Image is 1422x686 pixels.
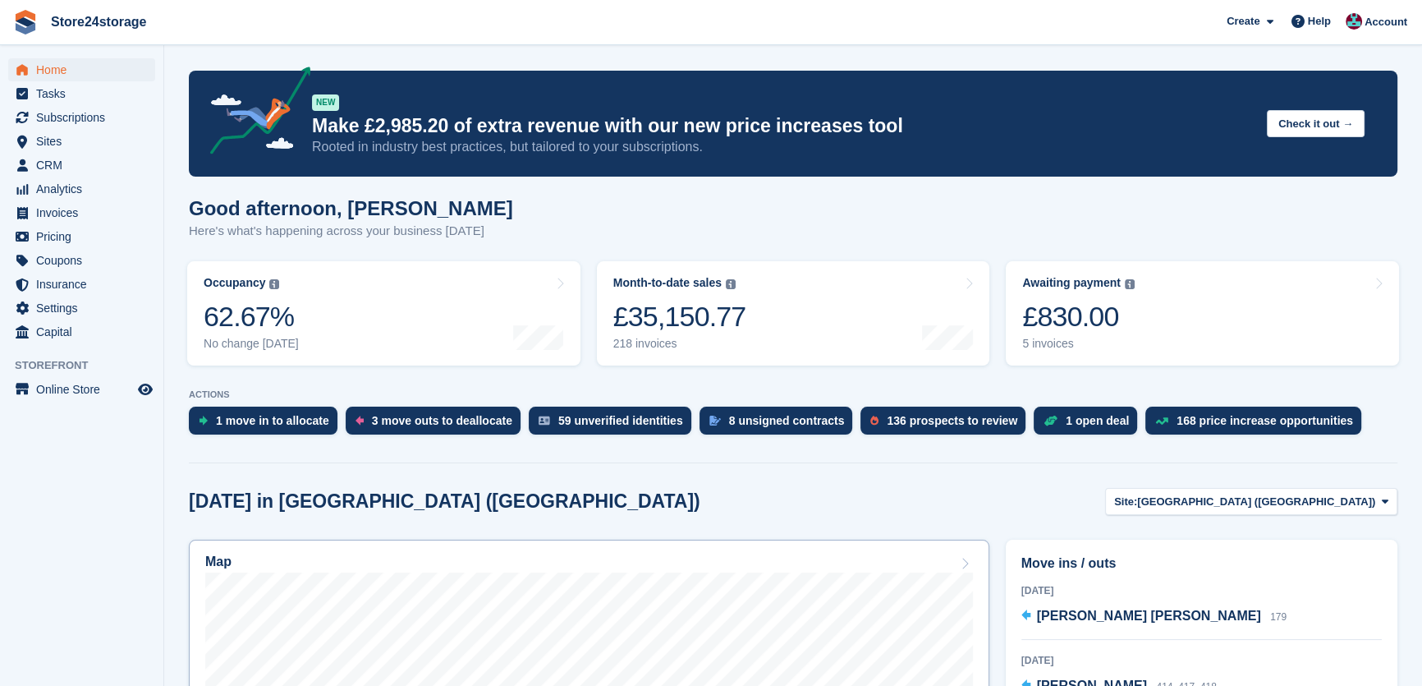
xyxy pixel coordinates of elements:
img: verify_identity-adf6edd0f0f0b5bbfe63781bf79b02c33cf7c696d77639b501bdc392416b5a36.svg [539,416,550,426]
div: 3 move outs to deallocate [372,414,512,427]
div: No change [DATE] [204,337,299,351]
a: menu [8,58,155,81]
a: menu [8,273,155,296]
a: menu [8,249,155,272]
span: Analytics [36,177,135,200]
span: Help [1308,13,1331,30]
img: contract_signature_icon-13c848040528278c33f63329250d36e43548de30e8caae1d1a13099fd9432cc5.svg [709,416,721,426]
a: Occupancy 62.67% No change [DATE] [187,261,580,366]
span: Capital [36,320,135,343]
span: Tasks [36,82,135,105]
span: [GEOGRAPHIC_DATA] ([GEOGRAPHIC_DATA]) [1137,494,1375,510]
div: 136 prospects to review [887,414,1017,427]
a: menu [8,154,155,177]
a: menu [8,177,155,200]
img: stora-icon-8386f47178a22dfd0bd8f6a31ec36ba5ce8667c1dd55bd0f319d3a0aa187defe.svg [13,10,38,35]
span: Storefront [15,357,163,374]
h2: [DATE] in [GEOGRAPHIC_DATA] ([GEOGRAPHIC_DATA]) [189,490,700,513]
div: 59 unverified identities [558,414,683,427]
div: Occupancy [204,276,265,290]
a: menu [8,106,155,129]
a: menu [8,225,155,248]
a: 3 move outs to deallocate [346,407,529,443]
img: move_ins_to_allocate_icon-fdf77a2bb77ea45bf5b3d319d69a93e2d87916cf1d5bf7949dd705db3b84f3ca.svg [199,416,208,426]
div: Awaiting payment [1022,276,1121,290]
div: [DATE] [1021,653,1382,668]
img: icon-info-grey-7440780725fd019a000dd9b08b2336e03edf1995a4989e88bcd33f0948082b44.svg [1125,279,1135,289]
img: move_outs_to_deallocate_icon-f764333ba52eb49d3ac5e1228854f67142a1ed5810a6f6cc68b1a99e826820c5.svg [355,416,364,426]
img: price_increase_opportunities-93ffe204e8149a01c8c9dc8f82e8f89637d9d84a8eef4429ea346261dce0b2c0.svg [1155,417,1168,425]
div: 168 price increase opportunities [1177,414,1353,427]
p: ACTIONS [189,389,1397,400]
a: menu [8,82,155,105]
p: Here's what's happening across your business [DATE] [189,222,513,241]
img: prospect-51fa495bee0391a8d652442698ab0144808aea92771e9ea1ae160a38d050c398.svg [870,416,878,426]
span: Subscriptions [36,106,135,129]
button: Site: [GEOGRAPHIC_DATA] ([GEOGRAPHIC_DATA]) [1105,488,1397,515]
span: Create [1227,13,1259,30]
span: Coupons [36,249,135,272]
a: 1 move in to allocate [189,407,346,443]
span: Settings [36,297,135,320]
a: 59 unverified identities [529,407,700,443]
p: Rooted in industry best practices, but tailored to your subscriptions. [312,138,1254,156]
img: deal-1b604bf984904fb50ccaf53a9ad4b4a5d6e5aea283cecdc64d6e3604feb123c2.svg [1044,415,1057,426]
a: menu [8,320,155,343]
span: Site: [1114,494,1137,510]
a: menu [8,130,155,153]
div: 1 open deal [1066,414,1129,427]
a: Awaiting payment £830.00 5 invoices [1006,261,1399,366]
div: 62.67% [204,300,299,334]
div: 1 move in to allocate [216,414,329,427]
span: Account [1365,14,1407,30]
a: menu [8,378,155,401]
a: menu [8,201,155,224]
span: 179 [1270,611,1287,623]
div: NEW [312,94,339,111]
div: £830.00 [1022,300,1135,334]
span: [PERSON_NAME] [PERSON_NAME] [1037,609,1261,623]
span: Pricing [36,225,135,248]
img: price-adjustments-announcement-icon-8257ccfd72463d97f412b2fc003d46551f7dbcb40ab6d574587a9cd5c0d94... [196,67,311,160]
a: Preview store [135,380,155,399]
div: [DATE] [1021,583,1382,598]
a: Store24storage [44,8,154,35]
p: Make £2,985.20 of extra revenue with our new price increases tool [312,114,1254,138]
a: [PERSON_NAME] [PERSON_NAME] 179 [1021,606,1287,628]
a: 168 price increase opportunities [1145,407,1369,443]
span: Insurance [36,273,135,296]
a: Month-to-date sales £35,150.77 218 invoices [597,261,990,366]
a: 136 prospects to review [860,407,1034,443]
div: 8 unsigned contracts [729,414,845,427]
div: Month-to-date sales [613,276,722,290]
h1: Good afternoon, [PERSON_NAME] [189,197,513,219]
span: Online Store [36,378,135,401]
span: Sites [36,130,135,153]
span: CRM [36,154,135,177]
img: icon-info-grey-7440780725fd019a000dd9b08b2336e03edf1995a4989e88bcd33f0948082b44.svg [726,279,736,289]
a: 8 unsigned contracts [700,407,861,443]
a: menu [8,297,155,320]
h2: Map [205,555,232,569]
span: Invoices [36,201,135,224]
h2: Move ins / outs [1021,554,1382,573]
button: Check it out → [1267,110,1365,137]
div: 218 invoices [613,337,746,351]
div: £35,150.77 [613,300,746,334]
a: 1 open deal [1034,407,1145,443]
img: George [1346,13,1362,30]
img: icon-info-grey-7440780725fd019a000dd9b08b2336e03edf1995a4989e88bcd33f0948082b44.svg [269,279,279,289]
span: Home [36,58,135,81]
div: 5 invoices [1022,337,1135,351]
